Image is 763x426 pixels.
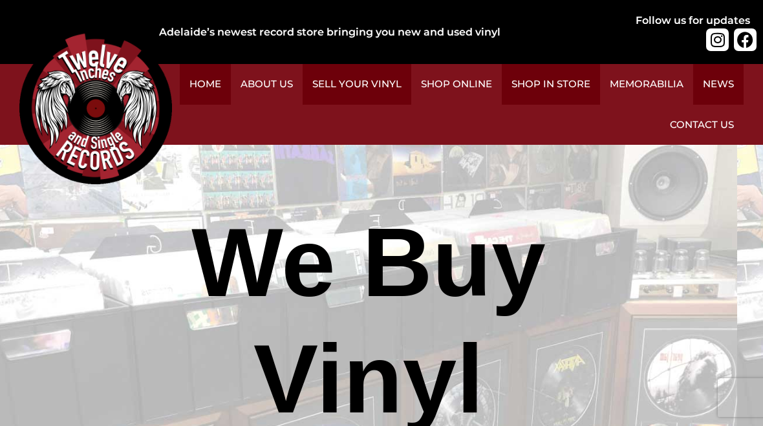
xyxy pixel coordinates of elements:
a: Shop in Store [502,64,600,105]
a: Shop Online [411,64,502,105]
a: Home [180,64,231,105]
div: Adelaide’s newest record store bringing you new and used vinyl [159,25,582,40]
a: Memorabilia [600,64,693,105]
div: Follow us for updates [636,13,750,28]
a: News [693,64,744,105]
a: About Us [231,64,303,105]
a: Contact Us [660,105,744,145]
a: Sell Your Vinyl [303,64,411,105]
